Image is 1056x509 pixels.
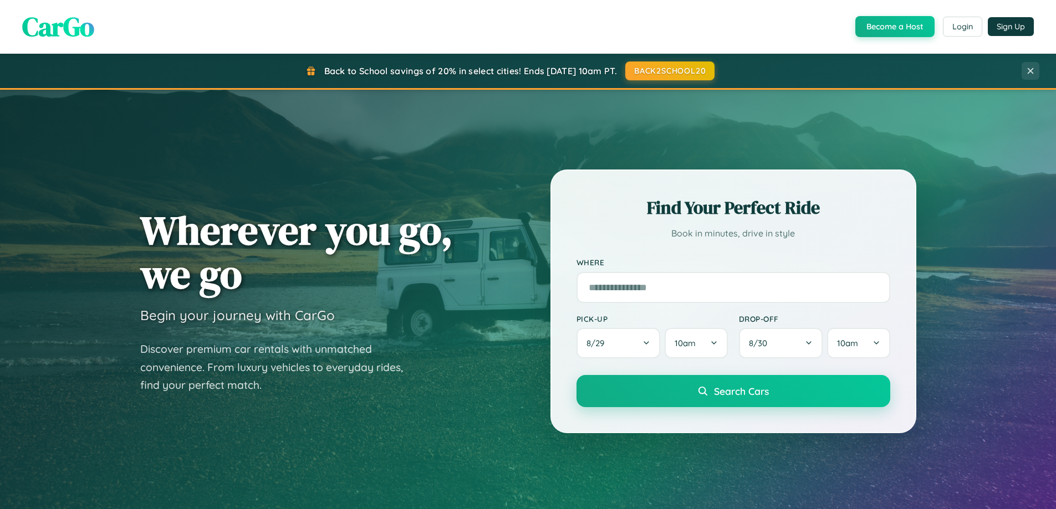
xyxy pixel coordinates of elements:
p: Book in minutes, drive in style [577,225,890,241]
span: 8 / 30 [749,338,773,348]
span: Search Cars [714,385,769,397]
button: BACK2SCHOOL20 [625,61,715,80]
h1: Wherever you go, we go [140,208,453,296]
h2: Find Your Perfect Ride [577,196,890,220]
label: Where [577,258,890,268]
label: Drop-off [739,314,890,323]
span: CarGo [22,8,94,45]
span: 10am [837,338,858,348]
span: 8 / 29 [586,338,610,348]
button: Become a Host [855,16,935,37]
button: 8/30 [739,328,823,358]
button: 8/29 [577,328,661,358]
button: 10am [827,328,890,358]
h3: Begin your journey with CarGo [140,307,335,323]
p: Discover premium car rentals with unmatched convenience. From luxury vehicles to everyday rides, ... [140,340,417,394]
button: 10am [665,328,727,358]
label: Pick-up [577,314,728,323]
button: Sign Up [988,17,1034,36]
button: Login [943,17,982,37]
span: Back to School savings of 20% in select cities! Ends [DATE] 10am PT. [324,65,617,76]
span: 10am [675,338,696,348]
button: Search Cars [577,375,890,407]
